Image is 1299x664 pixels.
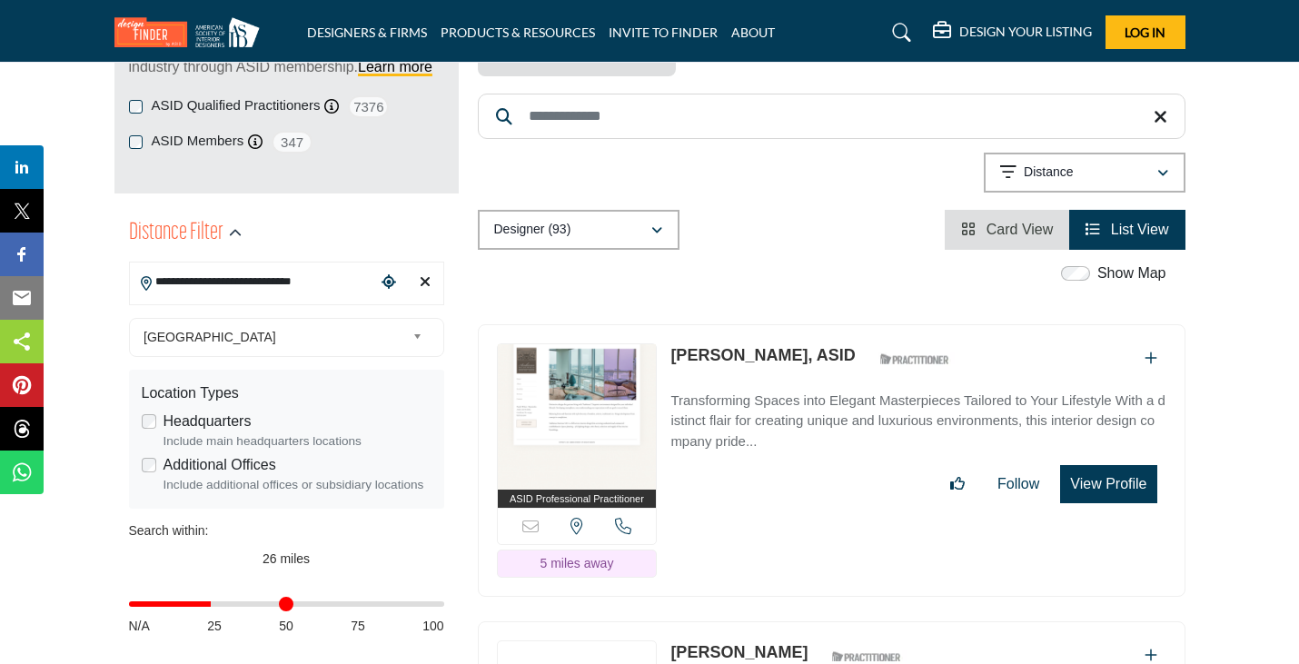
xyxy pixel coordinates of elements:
[375,263,402,302] div: Choose your current location
[478,94,1185,139] input: Search Keyword
[670,380,1165,452] a: Transforming Spaces into Elegant Masterpieces Tailored to Your Lifestyle With a distinct flair fo...
[510,491,644,507] span: ASID Professional Practitioner
[670,391,1165,452] p: Transforming Spaces into Elegant Masterpieces Tailored to Your Lifestyle With a distinct flair fo...
[307,25,427,40] a: DESIGNERS & FIRMS
[272,131,312,154] span: 347
[986,466,1051,502] button: Follow
[1145,648,1157,663] a: Add To List
[129,217,223,250] h2: Distance Filter
[279,617,293,636] span: 50
[129,521,444,540] div: Search within:
[114,17,269,47] img: Site Logo
[498,344,657,509] a: ASID Professional Practitioner
[152,131,244,152] label: ASID Members
[670,343,855,368] p: Pamela Wilson-Bajramoska, ASID
[875,18,923,47] a: Search
[1111,222,1169,237] span: List View
[540,556,613,570] span: 5 miles away
[1024,164,1073,182] p: Distance
[609,25,718,40] a: INVITE TO FINDER
[129,100,143,114] input: ASID Qualified Practitioners checkbox
[129,135,143,149] input: ASID Members checkbox
[441,25,595,40] a: PRODUCTS & RESOURCES
[945,210,1069,250] li: Card View
[1097,263,1166,284] label: Show Map
[207,617,222,636] span: 25
[961,222,1053,237] a: View Card
[670,643,808,661] a: [PERSON_NAME]
[1145,351,1157,366] a: Add To List
[478,210,679,250] button: Designer (93)
[1086,222,1168,237] a: View List
[494,221,571,239] p: Designer (93)
[938,466,977,502] button: Like listing
[987,222,1054,237] span: Card View
[129,617,150,636] span: N/A
[1060,465,1156,503] button: View Profile
[498,344,657,490] img: Pamela Wilson-Bajramoska, ASID
[144,326,405,348] span: [GEOGRAPHIC_DATA]
[670,346,855,364] a: [PERSON_NAME], ASID
[164,476,431,494] div: Include additional offices or subsidiary locations
[1069,210,1185,250] li: List View
[984,153,1185,193] button: Distance
[731,25,775,40] a: ABOUT
[1106,15,1185,49] button: Log In
[164,432,431,451] div: Include main headquarters locations
[358,59,432,74] a: Learn more
[412,263,439,302] div: Clear search location
[164,411,252,432] label: Headquarters
[422,617,443,636] span: 100
[1125,25,1165,40] span: Log In
[152,95,321,116] label: ASID Qualified Practitioners
[351,617,365,636] span: 75
[873,348,955,371] img: ASID Qualified Practitioners Badge Icon
[959,24,1092,40] h5: DESIGN YOUR LISTING
[933,22,1092,44] div: DESIGN YOUR LISTING
[348,95,389,118] span: 7376
[263,551,310,566] span: 26 miles
[130,264,375,300] input: Search Location
[142,382,431,404] div: Location Types
[164,454,276,476] label: Additional Offices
